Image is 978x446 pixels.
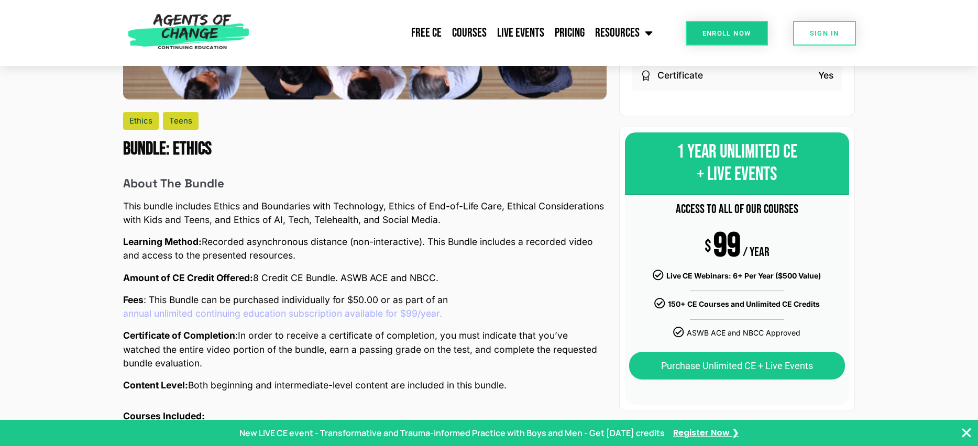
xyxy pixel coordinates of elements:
button: Close Banner [960,427,973,439]
li: Live CE Webinars: 6+ Per Year ($500 Value) [629,269,844,284]
span: Fees [123,293,144,307]
a: Live Events [492,20,550,46]
span: : This Bundle can be purchased individually for $50.00 or as part of an [123,293,607,321]
a: Free CE [406,20,447,46]
a: Enroll Now [686,21,768,46]
p: Recorded asynchronous distance (non-interactive). This Bundle includes a recorded video and acces... [123,235,607,263]
p: In order to receive a certificate of completion, you must indicate that you’ve watched the entire... [123,329,607,370]
div: 99 [713,240,741,253]
span: Amount of CE Credit Offered: [123,271,253,285]
a: Register Now ❯ [673,427,739,440]
span: $ [705,240,711,253]
a: annual unlimited continuing education subscription available for $99/year. [123,307,442,320]
a: SIGN IN [793,21,856,46]
b: Content Level: [123,380,188,391]
span: Enroll Now [702,30,751,37]
a: Pricing [550,20,590,46]
li: 150+ CE Courses and Unlimited CE Credits [629,298,844,313]
p: Both beginning and intermediate-level content are included in this bundle. [123,378,607,392]
span: SIGN IN [810,30,839,37]
a: Purchase Unlimited CE + Live Events [629,352,844,380]
span: : [235,329,238,342]
p: This bundle includes Ethics and Boundaries with Technology, Ethics of End-of-Life Care, Ethical C... [123,199,607,227]
nav: Menu [255,20,658,46]
li: ASWB ACE and NBCC Approved [629,326,844,341]
b: Certificate of Completion [123,330,235,341]
div: / YEAR [743,246,770,259]
a: Resources [590,20,658,46]
p: New LIVE CE event - Transformative and Trauma-informed Practice with Boys and Men - Get [DATE] cr... [239,427,665,439]
b: Learning Method: [123,236,202,247]
div: ACCESS TO ALL OF OUR COURSES [629,197,844,222]
a: Courses [447,20,492,46]
div: 1 YEAR UNLIMITED CE + LIVE EVENTS [625,132,849,195]
div: Teens [163,112,199,130]
h1: Ethics - 8 Credit CE Bundle [123,138,607,160]
p: 8 Credit CE Bundle. ASWB ACE and NBCC. [123,271,607,285]
b: Courses Included: [123,410,205,421]
p: Yes [818,69,833,82]
h6: About The Bundle [123,177,607,191]
div: Ethics [123,112,159,130]
p: Certificate [657,69,703,82]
